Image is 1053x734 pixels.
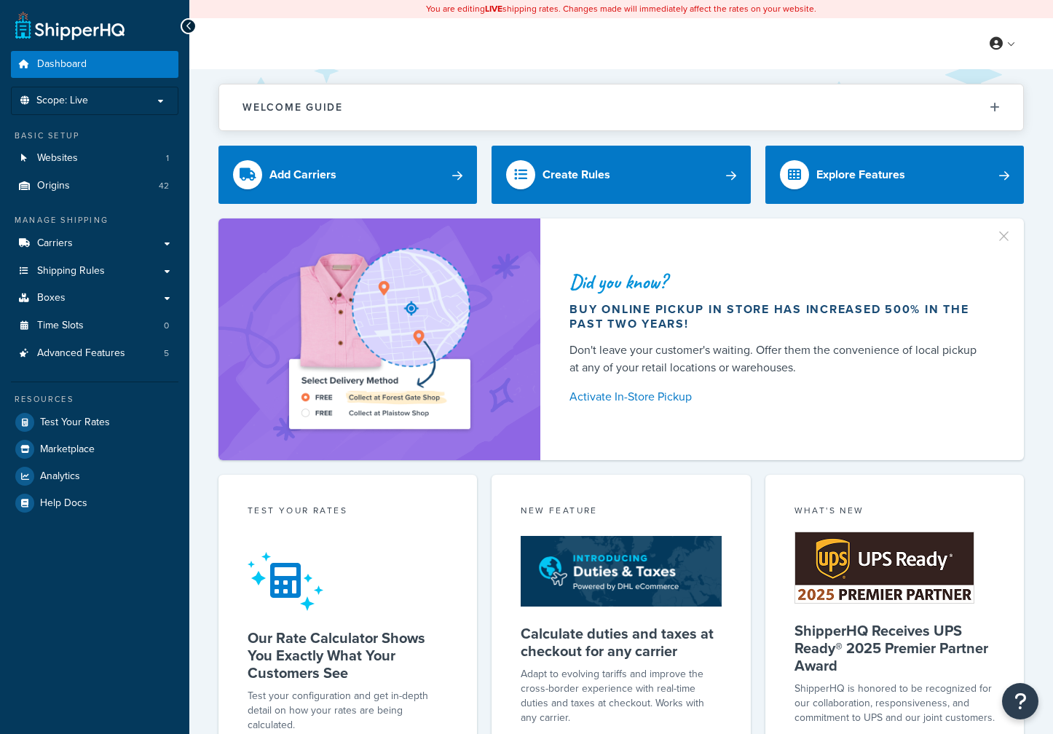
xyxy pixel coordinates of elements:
[11,258,178,285] a: Shipping Rules
[492,146,750,204] a: Create Rules
[40,497,87,510] span: Help Docs
[543,165,610,185] div: Create Rules
[569,387,989,407] a: Activate In-Store Pickup
[11,409,178,435] a: Test Your Rates
[794,622,995,674] h5: ShipperHQ Receives UPS Ready® 2025 Premier Partner Award
[248,629,448,682] h5: Our Rate Calculator Shows You Exactly What Your Customers See
[11,130,178,142] div: Basic Setup
[11,230,178,257] a: Carriers
[521,625,721,660] h5: Calculate duties and taxes at checkout for any carrier
[164,347,169,360] span: 5
[765,146,1024,204] a: Explore Features
[37,237,73,250] span: Carriers
[40,417,110,429] span: Test Your Rates
[11,436,178,462] a: Marketplace
[37,58,87,71] span: Dashboard
[521,667,721,725] p: Adapt to evolving tariffs and improve the cross-border experience with real-time duties and taxes...
[248,504,448,521] div: Test your rates
[164,320,169,332] span: 0
[37,347,125,360] span: Advanced Features
[11,393,178,406] div: Resources
[11,145,178,172] li: Websites
[485,2,502,15] b: LIVE
[11,312,178,339] a: Time Slots0
[11,340,178,367] a: Advanced Features5
[11,490,178,516] a: Help Docs
[269,165,336,185] div: Add Carriers
[794,504,995,521] div: What's New
[816,165,905,185] div: Explore Features
[36,95,88,107] span: Scope: Live
[219,84,1023,130] button: Welcome Guide
[11,340,178,367] li: Advanced Features
[40,443,95,456] span: Marketplace
[37,265,105,277] span: Shipping Rules
[11,173,178,200] a: Origins42
[37,320,84,332] span: Time Slots
[242,102,343,113] h2: Welcome Guide
[37,180,70,192] span: Origins
[37,292,66,304] span: Boxes
[1002,683,1038,719] button: Open Resource Center
[218,146,477,204] a: Add Carriers
[11,463,178,489] a: Analytics
[11,145,178,172] a: Websites1
[11,51,178,78] a: Dashboard
[248,240,511,438] img: ad-shirt-map-b0359fc47e01cab431d101c4b569394f6a03f54285957d908178d52f29eb9668.png
[11,312,178,339] li: Time Slots
[521,504,721,521] div: New Feature
[794,682,995,725] p: ShipperHQ is honored to be recognized for our collaboration, responsiveness, and commitment to UP...
[569,272,989,292] div: Did you know?
[248,689,448,733] div: Test your configuration and get in-depth detail on how your rates are being calculated.
[11,173,178,200] li: Origins
[37,152,78,165] span: Websites
[569,302,989,331] div: Buy online pickup in store has increased 500% in the past two years!
[40,470,80,483] span: Analytics
[11,285,178,312] a: Boxes
[11,214,178,226] div: Manage Shipping
[166,152,169,165] span: 1
[569,342,989,376] div: Don't leave your customer's waiting. Offer them the convenience of local pickup at any of your re...
[159,180,169,192] span: 42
